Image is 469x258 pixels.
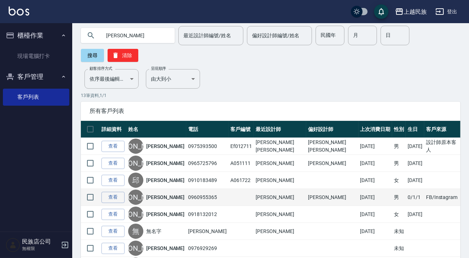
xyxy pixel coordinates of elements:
div: 依序最後編輯時間 [84,69,139,89]
td: FB/Instagram [424,189,460,206]
td: [DATE] [359,155,392,172]
button: 清除 [108,49,138,62]
td: Ef012711 [229,138,254,155]
a: [PERSON_NAME] [146,211,184,218]
input: 搜尋關鍵字 [101,26,169,45]
a: 查看 [101,192,125,203]
td: 0976929269 [186,240,228,257]
a: 查看 [101,175,125,186]
a: 查看 [101,243,125,254]
div: [PERSON_NAME] [128,156,143,171]
th: 客戶來源 [424,121,460,138]
th: 上次消費日期 [359,121,392,138]
td: [DATE] [359,172,392,189]
td: [PERSON_NAME] [254,206,306,223]
td: [DATE] [359,189,392,206]
td: 0965725796 [186,155,228,172]
a: 查看 [101,158,125,169]
a: [PERSON_NAME] [146,245,184,252]
button: 客戶管理 [3,67,69,86]
a: 查看 [101,226,125,237]
th: 性別 [392,121,406,138]
a: [PERSON_NAME] [146,160,184,167]
a: 現場電腦打卡 [3,48,69,64]
td: 男 [392,138,406,155]
div: 無 [128,224,143,239]
th: 生日 [406,121,424,138]
h5: 民族店公司 [22,238,59,245]
td: 設計師原本客人 [424,138,460,155]
th: 客戶編號 [229,121,254,138]
td: [DATE] [406,138,424,155]
div: [PERSON_NAME] [128,139,143,154]
img: Logo [9,7,29,16]
td: [DATE] [406,206,424,223]
td: [PERSON_NAME] [254,155,306,172]
img: Person [6,238,20,252]
td: [PERSON_NAME][PERSON_NAME] [254,138,306,155]
td: [DATE] [359,138,392,155]
td: [PERSON_NAME] [306,189,359,206]
td: 男 [392,155,406,172]
td: 女 [392,172,406,189]
a: 查看 [101,209,125,220]
div: 上越民族 [404,7,427,16]
a: 客戶列表 [3,89,69,105]
div: 由大到小 [146,69,200,89]
td: 0/1/1 [406,189,424,206]
a: [PERSON_NAME] [146,143,184,150]
a: 無名字 [146,228,161,235]
td: 0960955365 [186,189,228,206]
td: 未知 [392,240,406,257]
span: 所有客戶列表 [90,107,452,115]
div: [PERSON_NAME] [128,190,143,205]
td: A061722 [229,172,254,189]
a: [PERSON_NAME] [146,194,184,201]
td: 0918132012 [186,206,228,223]
td: 0910183489 [186,172,228,189]
button: 櫃檯作業 [3,26,69,45]
td: [PERSON_NAME] [186,223,228,240]
div: [PERSON_NAME] [128,207,143,222]
label: 呈現順序 [151,66,166,71]
a: [PERSON_NAME] [146,177,184,184]
p: 13 筆資料, 1 / 1 [81,92,460,99]
td: 男 [392,189,406,206]
td: [DATE] [359,223,392,240]
a: 查看 [101,141,125,152]
td: [PERSON_NAME] [254,223,306,240]
td: [PERSON_NAME] [306,155,359,172]
p: 無權限 [22,245,59,252]
th: 最近設計師 [254,121,306,138]
label: 顧客排序方式 [90,66,112,71]
td: [DATE] [406,172,424,189]
button: 上越民族 [392,4,430,19]
td: [PERSON_NAME] [254,189,306,206]
td: 未知 [392,223,406,240]
div: [PERSON_NAME] [128,241,143,256]
th: 電話 [186,121,228,138]
button: 登出 [433,5,460,18]
th: 偏好設計師 [306,121,359,138]
button: save [374,4,388,19]
td: [DATE] [406,155,424,172]
td: [PERSON_NAME][PERSON_NAME] [306,138,359,155]
th: 詳細資料 [100,121,126,138]
td: [DATE] [359,206,392,223]
div: 邱 [128,173,143,188]
th: 姓名 [126,121,186,138]
button: 搜尋 [81,49,104,62]
td: A051111 [229,155,254,172]
td: 0975393500 [186,138,228,155]
td: [PERSON_NAME] [254,172,306,189]
td: 女 [392,206,406,223]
